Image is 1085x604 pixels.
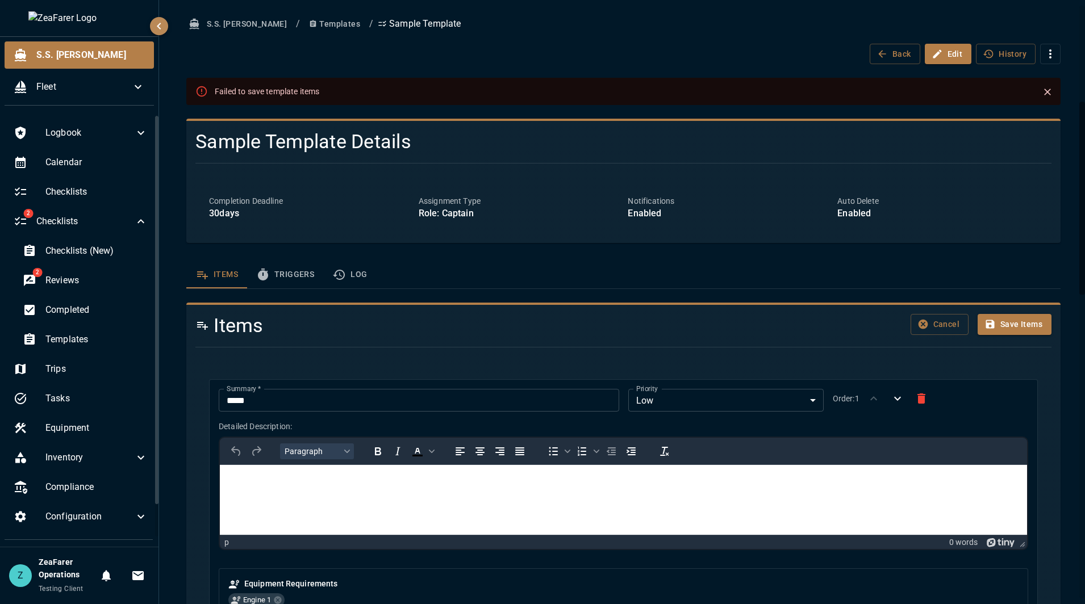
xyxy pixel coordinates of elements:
p: Detailed Description: [219,421,1028,432]
span: Tasks [45,392,148,405]
div: Trips [5,355,157,383]
p: Assignment Type [419,195,619,207]
div: Tasks [5,385,157,412]
div: Compliance [5,473,157,501]
span: Fleet [36,80,131,94]
button: Cancel [911,314,969,335]
div: Checklists (New) [14,237,157,265]
button: Triggers [247,261,323,288]
div: Configuration [5,503,157,530]
h4: Items [195,314,763,338]
div: Failed to save template items [215,81,319,102]
button: Invitations [127,564,149,587]
span: Configuration [45,510,134,523]
h4: Sample Template Details [195,130,907,154]
button: Items [186,261,247,288]
p: 30 days [209,207,410,220]
button: Bold [368,443,387,459]
div: Z [9,564,32,587]
span: Checklists (New) [45,244,148,258]
button: Align left [450,443,470,459]
div: 2Checklists [5,208,157,235]
span: Logbook [45,126,134,140]
span: Calendar [45,156,148,169]
button: Decrease indent [602,443,621,459]
p: Notifications [628,195,828,207]
button: Justify [510,443,529,459]
div: template sections [186,261,1061,288]
div: Calendar [5,149,157,176]
button: Templates [304,14,365,35]
label: Priority [636,384,658,393]
span: Equipment [45,421,148,435]
button: Notifications [95,564,118,587]
div: p [224,538,229,547]
iframe: Rich Text Area [220,465,1027,535]
button: Align right [490,443,510,459]
li: / [296,17,300,31]
span: Testing Client [39,585,84,593]
label: Summary [227,384,261,393]
div: Low [628,389,824,412]
p: Auto Delete [837,195,1038,207]
img: ZeaFarer Logo [28,11,131,25]
a: Powered by Tiny [987,538,1015,547]
button: Close [1039,83,1056,100]
div: 2Reviews [14,267,157,294]
div: Press the Up and Down arrow keys to resize the editor. [1015,535,1027,549]
p: Enabled [837,207,1038,220]
h6: Equipment Requirements [228,578,1019,590]
span: Reviews [45,274,148,287]
div: Logbook [5,119,157,146]
h6: ZeaFarer Operations [39,556,95,581]
button: Italic [388,443,407,459]
button: Clear formatting [655,443,674,459]
button: 0 words [949,538,978,547]
div: Completed [14,296,157,324]
span: Completed [45,303,148,317]
button: Undo [227,443,246,459]
button: S.S. [PERSON_NAME] [186,14,291,35]
button: Block Paragraph [280,443,354,459]
button: Save Items [978,314,1051,335]
p: Order: 1 [833,393,859,404]
button: Edit [925,44,972,65]
span: Templates [45,333,148,346]
span: Compliance [45,480,148,494]
div: Fleet [5,73,154,100]
p: Enabled [628,207,828,220]
span: Paragraph [285,447,340,456]
div: Bullet list [544,443,572,459]
p: Role: Captain [419,207,619,220]
button: Log [323,261,376,288]
button: Redo [247,443,266,459]
div: Equipment [5,414,157,442]
button: Back [870,44,920,65]
div: Templates [14,326,157,353]
button: Increase indent [621,443,641,459]
p: Sample Template [378,17,461,31]
div: Text color Black [408,443,436,459]
span: 2 [32,268,42,277]
button: Align center [470,443,490,459]
div: Checklists [5,178,157,205]
button: History [976,44,1036,65]
span: Inventory [45,451,134,464]
div: Numbered list [573,443,601,459]
li: / [369,17,373,31]
span: S.S. [PERSON_NAME] [36,48,145,62]
div: S.S. [PERSON_NAME] [5,41,154,69]
span: 2 [23,209,33,218]
span: Checklists [36,215,134,228]
span: Trips [45,362,148,376]
div: Inventory [5,444,157,471]
span: Checklists [45,185,148,199]
p: Completion Deadline [209,195,410,207]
